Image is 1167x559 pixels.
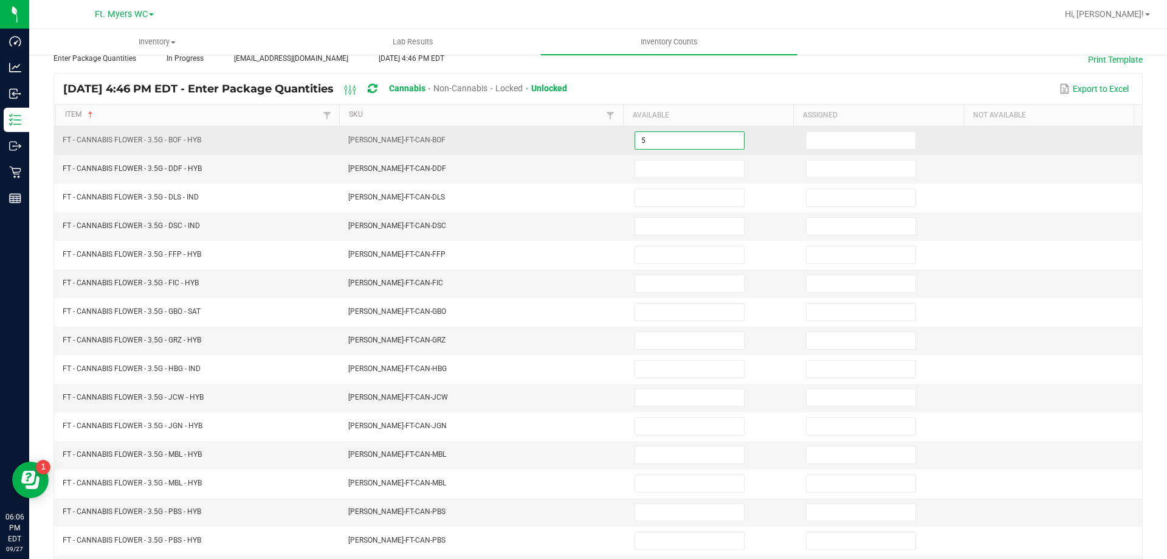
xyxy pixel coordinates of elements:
[624,36,714,47] span: Inventory Counts
[63,507,201,516] span: FT - CANNABIS FLOWER - 3.5G - PBS - HYB
[234,54,348,63] span: [EMAIL_ADDRESS][DOMAIN_NAME]
[9,166,21,178] inline-svg: Retail
[495,83,523,93] span: Locked
[348,193,445,201] span: [PERSON_NAME]-FT-CAN-DLS
[63,279,199,287] span: FT - CANNABIS FLOWER - 3.5G - FIC - HYB
[63,221,200,230] span: FT - CANNABIS FLOWER - 3.5G - DSC - IND
[29,29,285,55] a: Inventory
[63,393,204,401] span: FT - CANNABIS FLOWER - 3.5G - JCW - HYB
[389,83,425,93] span: Cannabis
[348,422,447,430] span: [PERSON_NAME]-FT-CAN-JGN
[5,544,24,554] p: 09/27
[63,364,201,373] span: FT - CANNABIS FLOWER - 3.5G - HBG - IND
[348,279,443,287] span: [PERSON_NAME]-FT-CAN-FIC
[9,61,21,74] inline-svg: Analytics
[348,307,446,316] span: [PERSON_NAME]-FT-CAN-GBO
[348,479,446,487] span: [PERSON_NAME]-FT-CAN-MBL
[348,536,446,544] span: [PERSON_NAME]-FT-CAN-PBS
[63,422,202,430] span: FT - CANNABIS FLOWER - 3.5G - JGN - HYB
[531,83,567,93] span: Unlocked
[348,507,446,516] span: [PERSON_NAME]-FT-CAN-PBS
[348,136,446,144] span: [PERSON_NAME]-FT-CAN-BOF
[63,336,201,344] span: FT - CANNABIS FLOWER - 3.5G - GRZ - HYB
[603,108,618,123] a: Filter
[541,29,797,55] a: Inventory Counts
[285,29,541,55] a: Lab Results
[36,460,50,474] iframe: Resource center unread badge
[63,450,202,459] span: FT - CANNABIS FLOWER - 3.5G - MBL - HYB
[9,114,21,126] inline-svg: Inventory
[63,136,201,144] span: FT - CANNABIS FLOWER - 3.5G - BOF - HYB
[63,250,201,259] span: FT - CANNABIS FLOWER - 3.5G - FFP - HYB
[623,105,793,127] th: Available
[379,54,444,63] span: [DATE] 4:46 PM EDT
[1065,9,1144,19] span: Hi, [PERSON_NAME]!
[9,88,21,100] inline-svg: Inbound
[63,536,201,544] span: FT - CANNABIS FLOWER - 3.5G - PBS - HYB
[95,9,148,19] span: Ft. Myers WC
[53,54,136,63] span: Enter Package Quantities
[349,110,603,120] a: SKUSortable
[63,479,202,487] span: FT - CANNABIS FLOWER - 3.5G - MBL - HYB
[348,450,446,459] span: [PERSON_NAME]-FT-CAN-MBL
[348,221,446,230] span: [PERSON_NAME]-FT-CAN-DSC
[63,193,199,201] span: FT - CANNABIS FLOWER - 3.5G - DLS - IND
[1088,54,1143,66] button: Print Template
[9,140,21,152] inline-svg: Outbound
[1056,78,1132,99] button: Export to Excel
[793,105,963,127] th: Assigned
[12,462,49,498] iframe: Resource center
[348,336,446,344] span: [PERSON_NAME]-FT-CAN-GRZ
[86,110,95,120] span: Sortable
[320,108,334,123] a: Filter
[348,393,448,401] span: [PERSON_NAME]-FT-CAN-JCW
[9,35,21,47] inline-svg: Dashboard
[348,364,447,373] span: [PERSON_NAME]-FT-CAN-HBG
[348,250,446,259] span: [PERSON_NAME]-FT-CAN-FFP
[167,54,204,63] span: In Progress
[65,110,319,120] a: ItemSortable
[9,192,21,204] inline-svg: Reports
[63,307,201,316] span: FT - CANNABIS FLOWER - 3.5G - GBO - SAT
[30,36,284,47] span: Inventory
[376,36,450,47] span: Lab Results
[348,164,446,173] span: [PERSON_NAME]-FT-CAN-DDF
[63,164,202,173] span: FT - CANNABIS FLOWER - 3.5G - DDF - HYB
[963,105,1134,127] th: Not Available
[5,512,24,544] p: 06:06 PM EDT
[433,83,487,93] span: Non-Cannabis
[63,78,576,100] div: [DATE] 4:46 PM EDT - Enter Package Quantities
